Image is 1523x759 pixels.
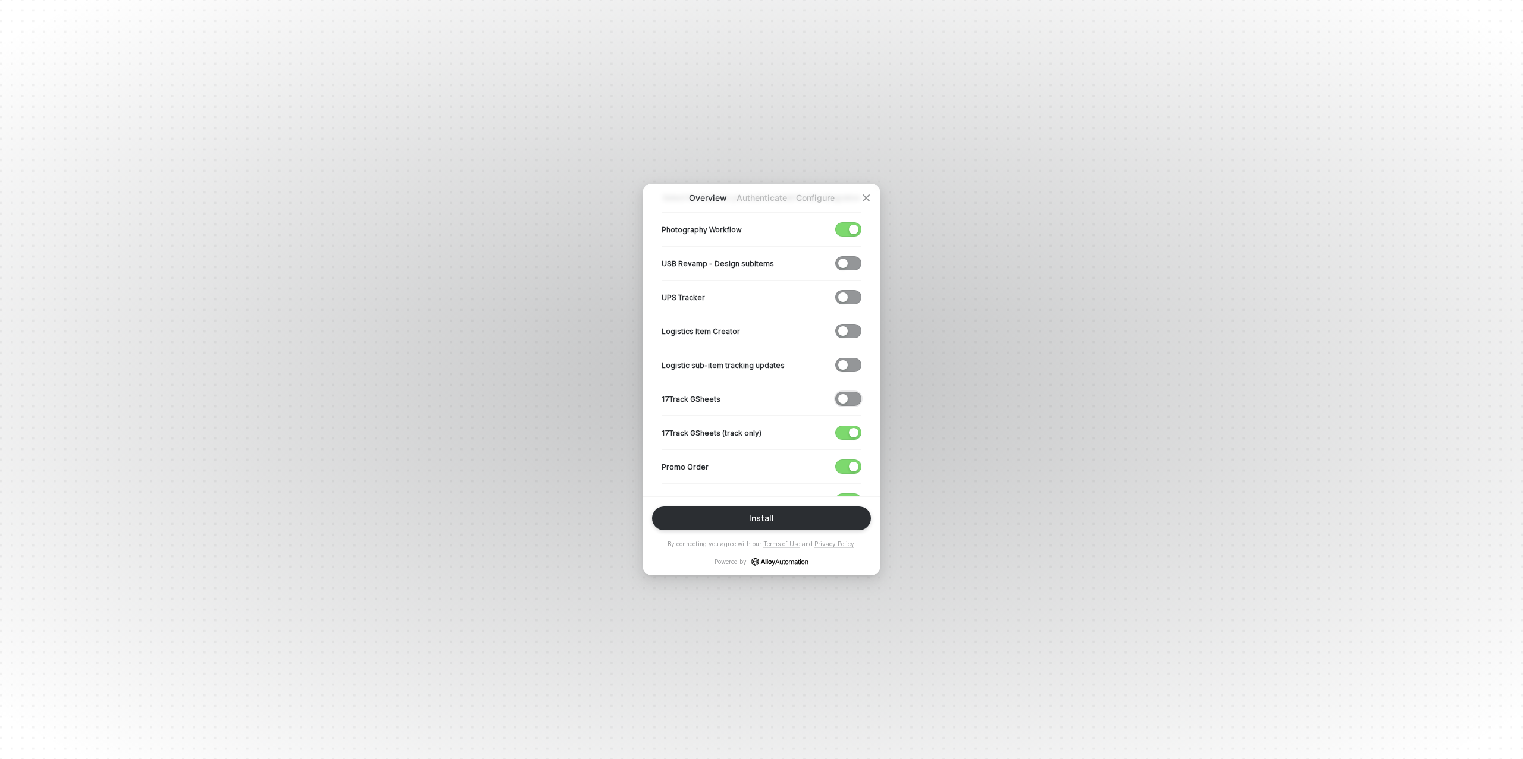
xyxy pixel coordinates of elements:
[681,192,735,204] p: Overview
[751,558,808,566] a: icon-success
[662,259,774,269] p: USB Revamp - Design subitems
[668,540,856,548] p: By connecting you agree with our and .
[662,496,754,506] p: Photography Cost Tracker
[662,225,742,235] p: Photography Workflow
[662,428,761,438] p: 17Track GSheets (track only)
[715,558,808,566] p: Powered by
[662,326,740,336] p: Logistics Item Creator
[749,514,774,523] div: Install
[788,192,842,204] p: Configure
[662,292,705,303] p: UPS Tracker
[735,192,788,204] p: Authenticate
[662,360,785,370] p: Logistic sub-item tracking updates
[662,394,720,404] p: 17Track GSheets
[814,540,854,548] a: Privacy Policy
[763,540,800,548] a: Terms of Use
[662,462,709,472] p: Promo Order
[861,193,871,203] span: icon-close
[652,506,871,530] button: Install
